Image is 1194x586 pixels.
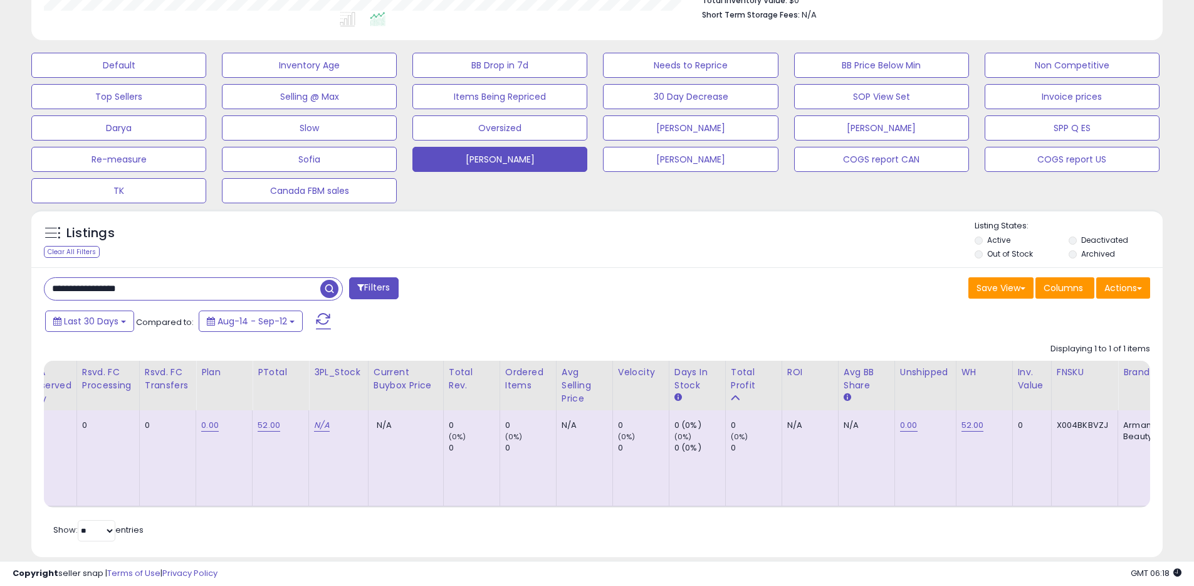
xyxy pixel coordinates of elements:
[794,84,969,109] button: SOP View Set
[562,420,603,431] div: N/A
[31,178,206,203] button: TK
[900,366,951,379] div: Unshipped
[377,419,392,431] span: N/A
[844,366,889,392] div: Avg BB Share
[349,277,398,299] button: Filters
[136,316,194,328] span: Compared to:
[900,419,918,432] a: 0.00
[505,442,556,454] div: 0
[82,366,134,392] div: Rsvd. FC Processing
[309,361,369,410] th: CSV column name: cust_attr_3_3PL_Stock
[64,315,118,328] span: Last 30 Days
[618,420,669,431] div: 0
[985,84,1160,109] button: Invoice prices
[674,366,720,392] div: Days In Stock
[674,420,725,431] div: 0 (0%)
[985,147,1160,172] button: COGS report US
[1123,420,1153,442] div: Armani Beauty
[1096,277,1150,299] button: Actions
[222,147,397,172] button: Sofia
[731,432,748,442] small: (0%)
[66,225,115,242] h5: Listings
[985,53,1160,78] button: Non Competitive
[1081,235,1128,245] label: Deactivated
[82,420,130,431] div: 0
[31,147,206,172] button: Re-measure
[702,9,800,20] b: Short Term Storage Fees:
[449,366,495,392] div: Total Rev.
[107,567,160,579] a: Terms of Use
[217,315,287,328] span: Aug-14 - Sep-12
[222,178,397,203] button: Canada FBM sales
[505,420,556,431] div: 0
[314,366,363,379] div: 3PL_Stock
[787,420,829,431] div: N/A
[844,420,885,431] div: N/A
[222,53,397,78] button: Inventory Age
[674,392,682,403] small: Days In Stock.
[449,420,500,431] div: 0
[618,366,664,379] div: Velocity
[449,442,500,454] div: 0
[222,84,397,109] button: Selling @ Max
[618,442,669,454] div: 0
[1035,277,1094,299] button: Columns
[961,419,984,432] a: 52.00
[314,419,329,432] a: N/A
[412,53,587,78] button: BB Drop in 7d
[505,432,523,442] small: (0%)
[603,84,778,109] button: 30 Day Decrease
[731,366,777,392] div: Total Profit
[1057,366,1113,379] div: FNSKU
[31,53,206,78] button: Default
[731,420,782,431] div: 0
[201,419,219,432] a: 0.00
[674,442,725,454] div: 0 (0%)
[603,53,778,78] button: Needs to Reprice
[844,392,851,403] small: Avg BB Share.
[603,115,778,141] button: [PERSON_NAME]
[794,115,969,141] button: [PERSON_NAME]
[199,311,303,332] button: Aug-14 - Sep-12
[894,361,956,410] th: CSV column name: cust_attr_4_Unshipped
[253,361,309,410] th: CSV column name: cust_attr_1_PTotal
[1131,567,1181,579] span: 2025-10-13 06:18 GMT
[1018,420,1042,431] div: 0
[975,220,1163,232] p: Listing States:
[29,420,67,431] div: 0
[987,248,1033,259] label: Out of Stock
[802,9,817,21] span: N/A
[374,366,438,392] div: Current Buybox Price
[674,432,692,442] small: (0%)
[1081,248,1115,259] label: Archived
[222,115,397,141] button: Slow
[258,419,280,432] a: 52.00
[412,147,587,172] button: [PERSON_NAME]
[145,366,191,392] div: Rsvd. FC Transfers
[412,115,587,141] button: Oversized
[505,366,551,392] div: Ordered Items
[787,366,833,379] div: ROI
[45,311,134,332] button: Last 30 Days
[449,432,466,442] small: (0%)
[562,366,607,405] div: Avg Selling Price
[956,361,1012,410] th: CSV column name: cust_attr_2_WH
[603,147,778,172] button: [PERSON_NAME]
[29,366,71,405] div: FBA Reserved Qty
[731,442,782,454] div: 0
[1050,343,1150,355] div: Displaying 1 to 1 of 1 items
[31,115,206,141] button: Darya
[618,432,636,442] small: (0%)
[13,567,58,579] strong: Copyright
[794,147,969,172] button: COGS report CAN
[258,366,303,379] div: PTotal
[13,568,217,580] div: seller snap | |
[968,277,1034,299] button: Save View
[162,567,217,579] a: Privacy Policy
[145,420,187,431] div: 0
[1057,420,1109,431] div: X004BKBVZJ
[985,115,1160,141] button: SPP Q ES
[987,235,1010,245] label: Active
[53,524,144,536] span: Show: entries
[794,53,969,78] button: BB Price Below Min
